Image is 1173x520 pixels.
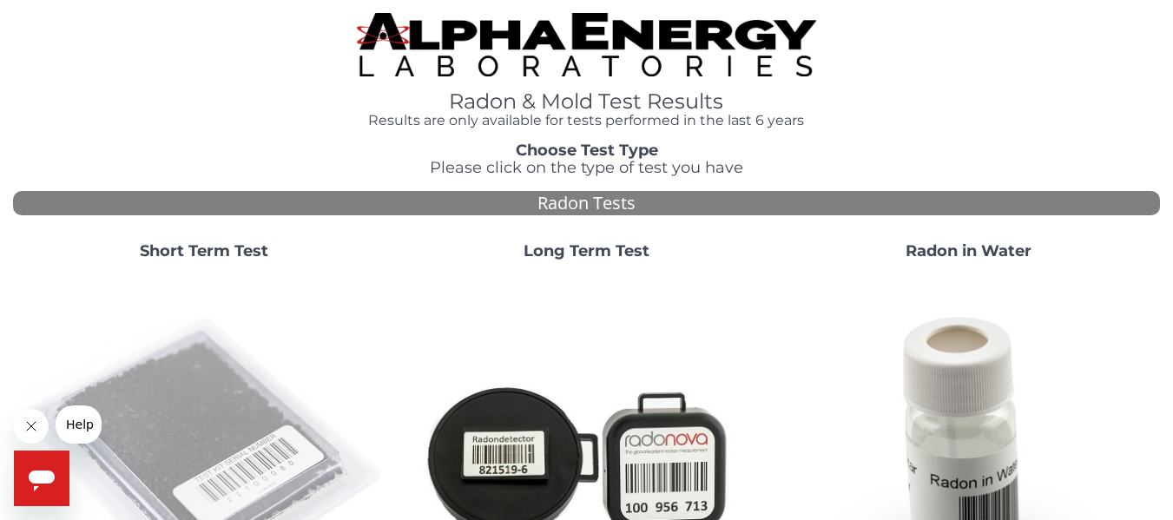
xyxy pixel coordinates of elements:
[56,405,102,444] iframe: Message from company
[357,90,815,113] h1: Radon & Mold Test Results
[14,451,69,506] iframe: Button to launch messaging window
[430,158,743,177] span: Please click on the type of test you have
[524,241,649,260] strong: Long Term Test
[14,409,49,444] iframe: Close message
[357,13,815,76] img: TightCrop.jpg
[357,113,815,128] h4: Results are only available for tests performed in the last 6 years
[13,191,1160,216] div: Radon Tests
[140,241,268,260] strong: Short Term Test
[906,241,1031,260] strong: Radon in Water
[516,141,658,160] strong: Choose Test Type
